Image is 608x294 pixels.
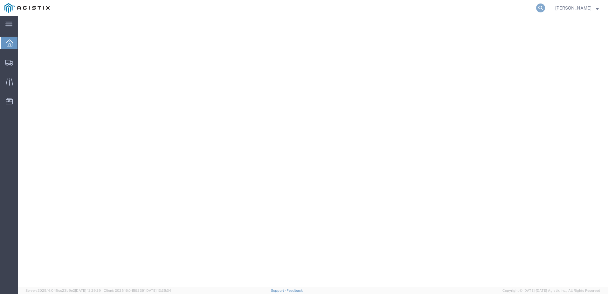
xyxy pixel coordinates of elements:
span: Justin Chao [555,4,591,11]
span: [DATE] 12:29:29 [75,289,101,292]
button: [PERSON_NAME] [555,4,599,12]
a: Feedback [287,289,303,292]
iframe: FS Legacy Container [18,16,608,287]
span: Client: 2025.16.0-1592391 [104,289,171,292]
span: [DATE] 12:25:34 [145,289,171,292]
span: Copyright © [DATE]-[DATE] Agistix Inc., All Rights Reserved [502,288,600,293]
span: Server: 2025.16.0-1ffcc23b9e2 [25,289,101,292]
img: logo [4,3,50,13]
a: Support [271,289,287,292]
